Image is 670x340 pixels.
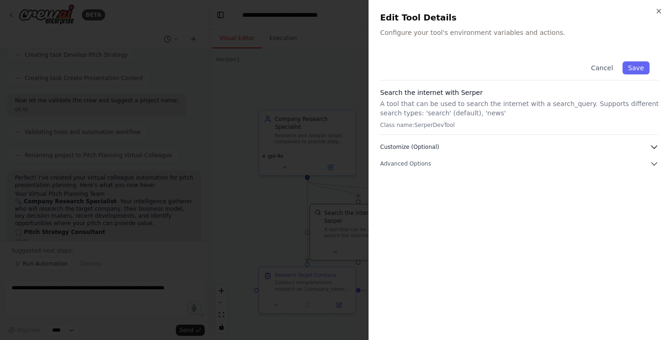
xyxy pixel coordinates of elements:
h2: Edit Tool Details [380,11,659,24]
button: Cancel [585,61,618,74]
p: A tool that can be used to search the internet with a search_query. Supports different search typ... [380,99,659,118]
button: Advanced Options [380,159,659,168]
button: Save [623,61,650,74]
p: Class name: SerperDevTool [380,121,659,129]
button: Customize (Optional) [380,142,659,152]
h3: Search the internet with Serper [380,88,659,97]
p: Configure your tool's environment variables and actions. [380,28,659,37]
span: Customize (Optional) [380,143,439,151]
span: Advanced Options [380,160,431,167]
